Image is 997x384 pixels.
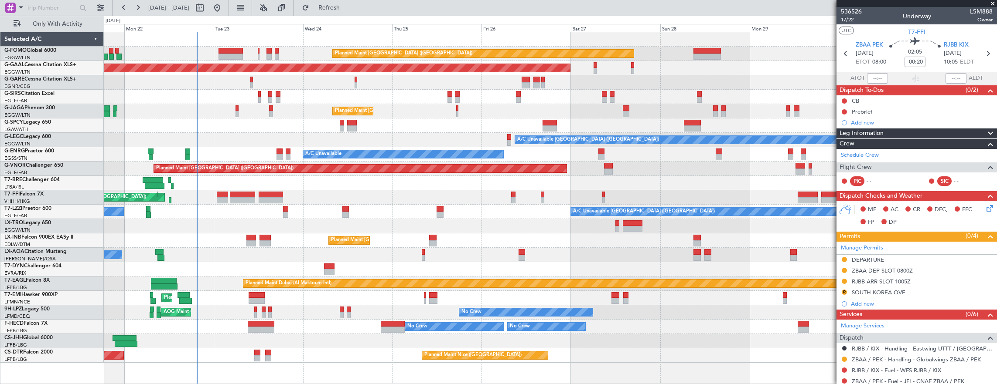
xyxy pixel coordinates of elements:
[842,290,847,295] button: R
[4,220,51,226] a: LX-TROLegacy 650
[4,241,30,248] a: EDLW/DTM
[4,321,24,326] span: F-HECD
[164,306,233,319] div: AOG Maint Cannes (Mandelieu)
[4,192,44,197] a: T7-FFIFalcon 7X
[841,7,862,16] span: 536526
[4,313,30,320] a: LFMD/CEQ
[903,12,931,21] div: Underway
[4,91,21,96] span: G-SIRS
[4,148,54,154] a: G-ENRGPraetor 600
[311,5,348,11] span: Refresh
[840,85,884,95] span: Dispatch To-Dos
[461,306,481,319] div: No Crew
[944,41,969,50] span: RJBB KIX
[840,333,864,343] span: Dispatch
[573,205,715,218] div: A/C Unavailable [GEOGRAPHIC_DATA] ([GEOGRAPHIC_DATA])
[935,205,948,214] span: DFC,
[10,17,95,31] button: Only With Activity
[424,349,522,362] div: Planned Maint Nice ([GEOGRAPHIC_DATA])
[969,74,983,83] span: ALDT
[305,148,341,161] div: A/C Unavailable
[4,69,31,75] a: EGGW/LTN
[889,218,897,227] span: DP
[908,27,925,37] span: T7-FFI
[246,277,331,290] div: Planned Maint Dubai (Al Maktoum Intl)
[4,134,51,139] a: G-LEGCLegacy 600
[4,263,61,269] a: T7-DYNChallenger 604
[4,177,60,182] a: T7-BREChallenger 604
[841,244,883,253] a: Manage Permits
[852,367,941,374] a: RJBB / KIX - Fuel - WFS RJBB / KIX
[4,155,27,162] a: EGSS/STN
[4,169,27,176] a: EGLF/FAB
[840,139,854,149] span: Crew
[4,263,24,269] span: T7-DYN
[937,176,952,186] div: SIC
[891,205,898,214] span: AC
[852,256,884,263] div: DEPARTURE
[944,58,958,67] span: 10:05
[966,231,978,240] span: (0/4)
[4,206,51,211] a: T7-LZZIPraetor 600
[4,220,23,226] span: LX-TRO
[851,119,993,126] div: Add new
[298,1,350,15] button: Refresh
[4,227,31,233] a: EGGW/LTN
[4,342,27,348] a: LFPB/LBG
[4,321,48,326] a: F-HECDFalcon 7X
[4,270,26,276] a: EVRA/RIX
[4,249,67,254] a: LX-AOACitation Mustang
[4,105,24,111] span: G-JAGA
[960,58,974,67] span: ELDT
[4,299,30,305] a: LFMN/NCE
[4,148,25,154] span: G-ENRG
[966,85,978,94] span: (0/2)
[4,134,23,139] span: G-LEGC
[840,128,884,138] span: Leg Information
[4,120,23,125] span: G-SPCY
[750,24,839,32] div: Mon 29
[867,177,886,185] div: - -
[4,126,28,133] a: LGAV/ATH
[27,1,77,14] input: Trip Number
[4,184,24,190] a: LTBA/ISL
[4,91,55,96] a: G-SIRSCitation Excel
[303,24,393,32] div: Wed 24
[840,232,860,242] span: Permits
[4,278,26,283] span: T7-EAGL
[4,163,26,168] span: G-VNOR
[4,350,23,355] span: CS-DTR
[124,24,214,32] div: Mon 22
[148,4,189,12] span: [DATE] - [DATE]
[4,292,58,297] a: T7-EMIHawker 900XP
[840,191,922,201] span: Dispatch Checks and Weather
[4,198,30,205] a: VHHH/HKG
[840,310,862,320] span: Services
[4,235,21,240] span: LX-INB
[214,24,303,32] div: Tue 23
[4,48,27,53] span: G-FOMO
[335,104,472,118] div: Planned Maint [GEOGRAPHIC_DATA] ([GEOGRAPHIC_DATA])
[851,300,993,307] div: Add new
[852,345,993,352] a: RJBB / KIX - Handling - Eastwing UTTT / [GEOGRAPHIC_DATA]
[4,77,24,82] span: G-GARE
[4,54,31,61] a: EGGW/LTN
[106,17,120,25] div: [DATE]
[4,163,63,168] a: G-VNORChallenger 650
[852,356,981,363] a: ZBAA / PEK - Handling - Globalwings ZBAA / PEK
[867,73,888,84] input: --:--
[481,24,571,32] div: Fri 26
[4,356,27,363] a: LFPB/LBG
[868,218,874,227] span: FP
[4,112,31,118] a: EGGW/LTN
[4,256,56,262] a: [PERSON_NAME]/QSA
[4,335,23,340] span: CS-JHH
[852,289,905,296] div: SOUTH KOREA OVF
[944,49,962,58] span: [DATE]
[4,141,31,147] a: EGGW/LTN
[4,83,31,90] a: EGNR/CEG
[571,24,660,32] div: Sat 27
[856,49,874,58] span: [DATE]
[660,24,750,32] div: Sun 28
[4,278,50,283] a: T7-EAGLFalcon 8X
